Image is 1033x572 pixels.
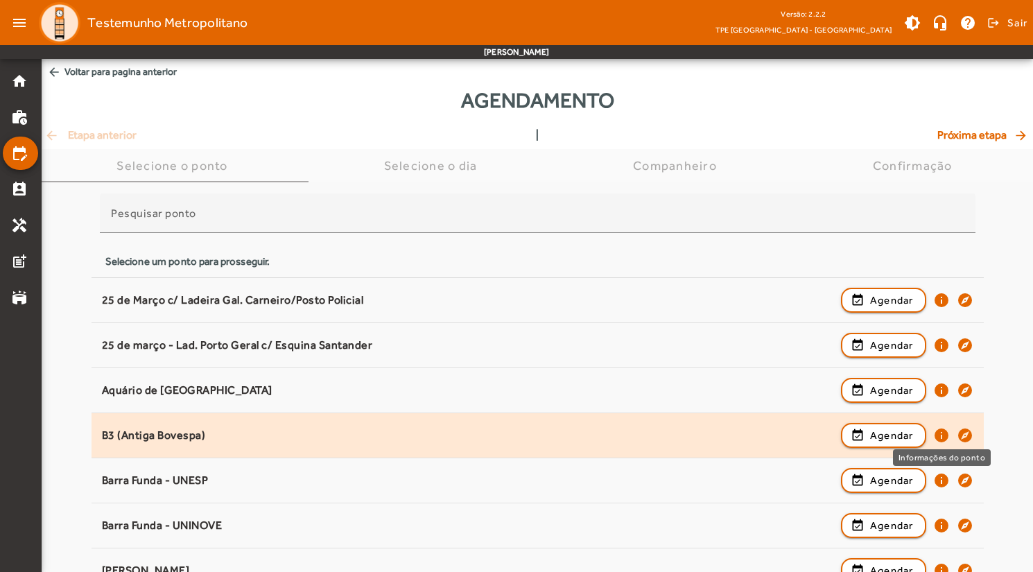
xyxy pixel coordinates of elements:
[111,207,196,220] mat-label: Pesquisar ponto
[870,427,914,444] span: Agendar
[870,337,914,354] span: Agendar
[102,293,834,308] div: 25 de Março c/ Ladeira Gal. Carneiro/Posto Policial
[102,338,834,353] div: 25 de março - Lad. Porto Geral c/ Esquina Santander
[42,59,1033,85] span: Voltar para pagina anterior
[841,468,926,493] button: Agendar
[633,159,722,173] div: Companheiro
[102,383,834,398] div: Aquário de [GEOGRAPHIC_DATA]
[1007,12,1027,34] span: Sair
[536,127,539,144] span: |
[957,292,973,309] mat-icon: explore
[870,382,914,399] span: Agendar
[957,427,973,444] mat-icon: explore
[384,159,483,173] div: Selecione o dia
[841,513,926,538] button: Agendar
[957,382,973,399] mat-icon: explore
[47,65,61,79] mat-icon: arrow_back
[11,217,28,234] mat-icon: handyman
[11,145,28,162] mat-icon: edit_calendar
[870,517,914,534] span: Agendar
[11,289,28,306] mat-icon: stadium
[105,254,970,269] div: Selecione um ponto para prosseguir.
[461,85,614,116] span: Agendamento
[933,427,950,444] mat-icon: info
[933,382,950,399] mat-icon: info
[870,472,914,489] span: Agendar
[715,6,892,23] div: Versão: 2.2.2
[102,474,834,488] div: Barra Funda - UNESP
[841,288,926,313] button: Agendar
[937,127,1030,144] span: Próxima etapa
[87,12,248,34] span: Testemunho Metropolitano
[116,159,233,173] div: Selecione o ponto
[870,292,914,309] span: Agendar
[11,181,28,198] mat-icon: perm_contact_calendar
[873,159,958,173] div: Confirmação
[1014,128,1030,142] mat-icon: arrow_forward
[933,517,950,534] mat-icon: info
[933,337,950,354] mat-icon: info
[102,428,834,443] div: B3 (Antiga Bovespa)
[933,292,950,309] mat-icon: info
[957,472,973,489] mat-icon: explore
[6,9,33,37] mat-icon: menu
[39,2,80,44] img: Logo TPE
[985,12,1027,33] button: Sair
[11,73,28,89] mat-icon: home
[11,253,28,270] mat-icon: post_add
[841,378,926,403] button: Agendar
[715,23,892,37] span: TPE [GEOGRAPHIC_DATA] - [GEOGRAPHIC_DATA]
[957,517,973,534] mat-icon: explore
[841,423,926,448] button: Agendar
[33,2,248,44] a: Testemunho Metropolitano
[11,109,28,125] mat-icon: work_history
[102,519,834,533] div: Barra Funda - UNINOVE
[957,337,973,354] mat-icon: explore
[933,472,950,489] mat-icon: info
[893,449,991,466] div: Informações do ponto
[841,333,926,358] button: Agendar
